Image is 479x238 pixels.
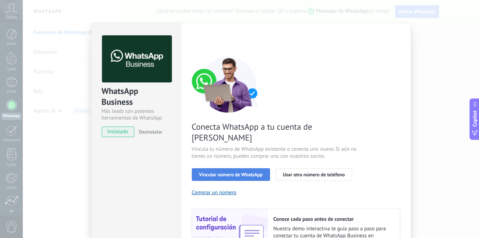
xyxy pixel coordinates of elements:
img: logo_main.png [102,35,172,83]
button: Vincular número de WhatsApp [192,168,270,181]
span: Usar otro número de teléfono [283,172,345,177]
img: connect number [192,56,265,113]
span: Vincula tu número de WhatsApp existente o conecta uno nuevo. Si aún no tienes un número, puedes c... [192,146,359,160]
button: Desinstalar [136,127,162,137]
span: Conecta WhatsApp a tu cuenta de [PERSON_NAME] [192,121,359,143]
button: Usar otro número de teléfono [276,168,352,181]
div: Más leads con potentes herramientas de WhatsApp [102,108,171,121]
span: Vincular número de WhatsApp [199,172,263,177]
span: instalado [102,127,134,137]
span: Copilot [471,110,478,127]
h2: Conoce cada paso antes de conectar [274,216,393,223]
div: WhatsApp Business [102,86,171,108]
span: Desinstalar [139,129,162,135]
button: Comprar un número [192,189,237,196]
